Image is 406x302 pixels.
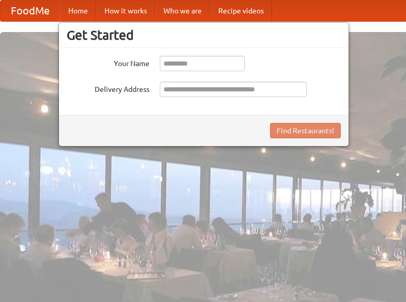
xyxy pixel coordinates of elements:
[155,1,210,21] a: Who we are
[210,1,272,21] a: Recipe videos
[96,1,155,21] a: How it works
[67,56,149,69] label: Your Name
[60,1,96,21] a: Home
[67,82,149,94] label: Delivery Address
[1,1,60,21] a: FoodMe
[67,27,341,43] h3: Get Started
[270,123,341,138] button: Find Restaurants!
